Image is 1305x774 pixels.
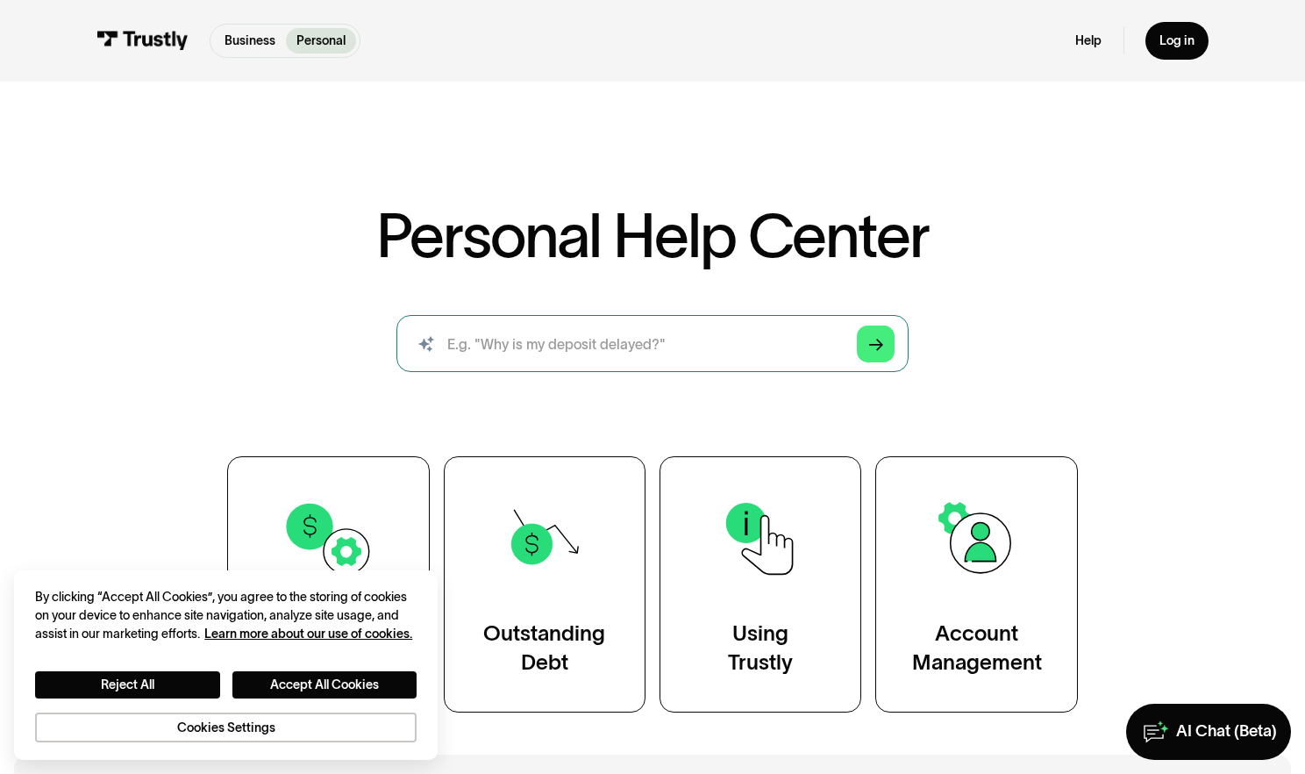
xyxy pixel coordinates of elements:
div: By clicking “Accept All Cookies”, you agree to the storing of cookies on your device to enhance s... [35,588,417,643]
button: Reject All [35,671,219,698]
a: UsingTrustly [660,456,861,713]
div: AI Chat (Beta) [1176,721,1277,742]
p: Personal [296,32,346,50]
div: Account Management [912,620,1042,676]
a: More information about your privacy, opens in a new tab [204,627,412,641]
a: Business [214,28,286,54]
a: AI Chat (Beta) [1126,704,1290,760]
div: Using Trustly [728,620,793,676]
button: Cookies Settings [35,713,417,742]
h1: Personal Help Center [376,204,929,266]
p: Business [225,32,275,50]
div: Log in [1159,32,1194,48]
a: Log in [1145,22,1209,59]
a: AccountManagement [875,456,1077,713]
div: Privacy [35,588,417,742]
div: Cookie banner [14,570,438,760]
a: TransactionSupport [227,456,429,713]
input: search [396,315,909,371]
form: Search [396,315,909,371]
img: Trustly Logo [96,31,189,50]
div: Outstanding Debt [483,620,605,676]
a: OutstandingDebt [444,456,645,713]
button: Accept All Cookies [232,671,417,698]
a: Personal [286,28,356,54]
a: Help [1075,32,1102,48]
